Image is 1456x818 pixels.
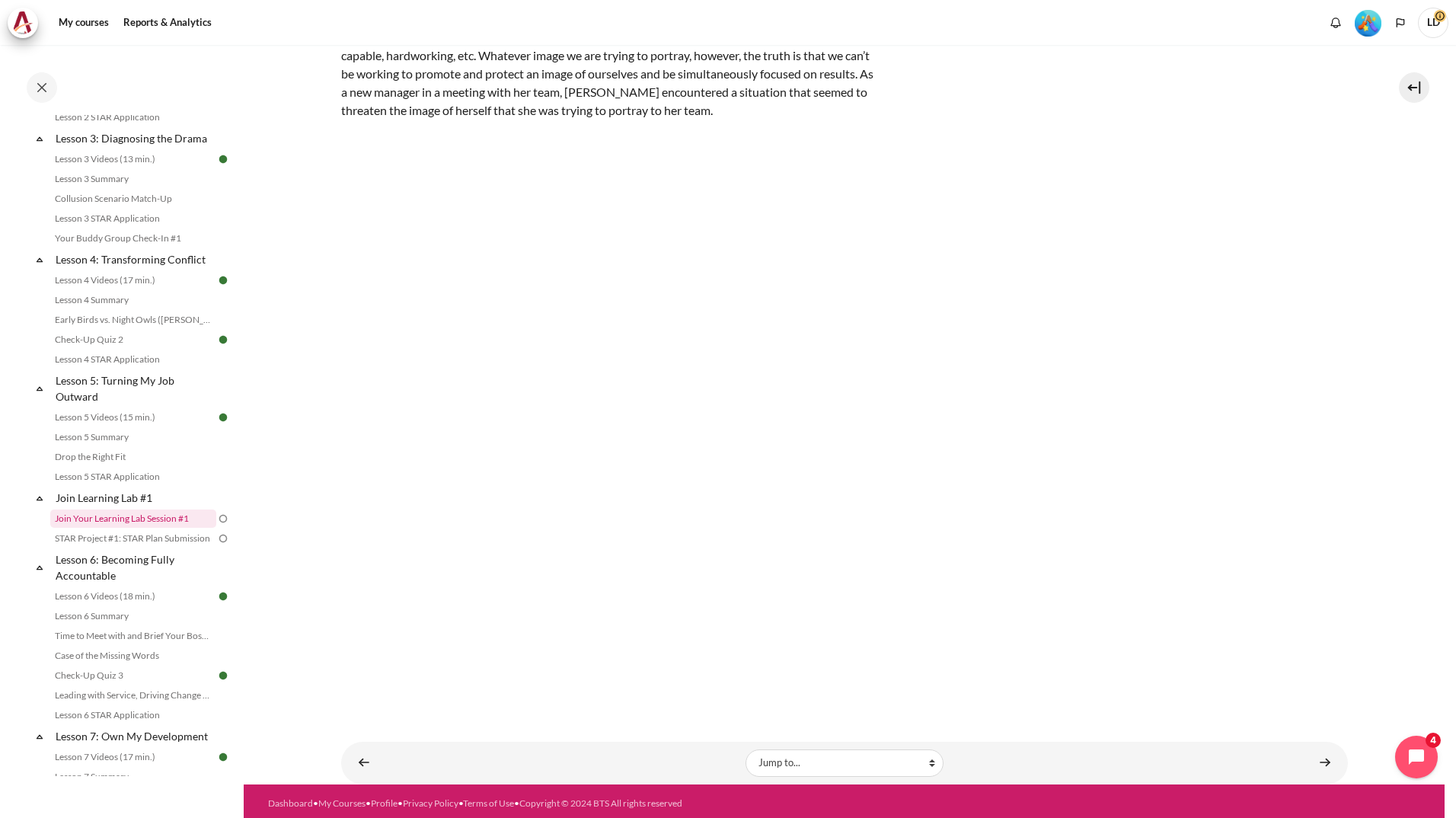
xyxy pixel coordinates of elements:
[12,11,34,34] img: Architeck
[1418,8,1448,38] a: User menu
[50,510,216,528] a: Join Your Learning Lab Session #1
[50,448,216,466] a: Drop the Right Fit
[1324,11,1347,34] div: Show notification window with no new notifications
[50,209,216,228] a: Lesson 3 STAR Application
[1355,10,1381,37] img: Level #5
[50,607,216,625] a: Lesson 6 Summary
[216,590,230,603] img: Done
[216,532,230,545] img: To do
[216,669,230,682] img: Done
[50,587,216,606] a: Lesson 6 Videos (18 min.)
[216,411,230,424] img: Done
[463,797,514,809] a: Terms of Use
[53,249,216,270] a: Lesson 4: Transforming Conflict
[1349,8,1387,37] a: Level #5
[32,131,47,146] span: Collapse
[50,108,216,126] a: Lesson 2 STAR Application
[53,8,114,38] a: My courses
[50,468,216,486] a: Lesson 5 STAR Application
[50,647,216,665] a: Case of the Missing Words
[1418,8,1448,38] span: LD
[216,512,230,526] img: To do
[53,128,216,149] a: Lesson 3: Diagnosing the Drama
[53,370,216,407] a: Lesson 5: Turning My Job Outward
[403,797,458,809] a: Privacy Policy
[1389,11,1412,34] button: Languages
[32,381,47,396] span: Collapse
[50,350,216,369] a: Lesson 4 STAR Application
[318,797,366,809] a: My Courses
[8,8,46,38] a: Architeck Architeck
[50,271,216,289] a: Lesson 4 Videos (17 min.)
[53,487,216,508] a: Join Learning Lab #1
[32,252,47,267] span: Collapse
[268,797,313,809] a: Dashboard
[216,273,230,287] img: Done
[50,686,216,705] a: Leading with Service, Driving Change (Pucknalin's Story)
[50,291,216,309] a: Lesson 4 Summary
[1310,748,1340,778] a: Week 2: Results Over Image ►
[50,428,216,446] a: Lesson 5 Summary
[1355,8,1381,37] div: Level #5
[353,142,1336,696] iframe: WEEK 1 - Dealing With Difficult People _Sustainment Videos _ Kansas City Police Depatment _ Chip ...
[50,748,216,766] a: Lesson 7 Videos (17 min.)
[50,150,216,168] a: Lesson 3 Videos (13 min.)
[50,190,216,208] a: Collusion Scenario Match-Up
[50,170,216,188] a: Lesson 3 Summary
[519,797,682,809] a: Copyright © 2024 BTS All rights reserved
[371,797,398,809] a: Profile
[53,549,216,586] a: Lesson 6: Becoming Fully Accountable
[50,408,216,427] a: Lesson 5 Videos (15 min.)
[32,729,47,744] span: Collapse
[118,8,217,38] a: Reports & Analytics
[50,706,216,724] a: Lesson 6 STAR Application
[50,229,216,248] a: Your Buddy Group Check-In #1
[32,560,47,575] span: Collapse
[349,748,379,778] a: ◄ Download Keep Turning Outward Guide
[50,627,216,645] a: Time to Meet with and Brief Your Boss #1
[50,666,216,685] a: Check-Up Quiz 3
[216,750,230,764] img: Done
[50,311,216,329] a: Early Birds vs. Night Owls ([PERSON_NAME]'s Story)
[268,797,910,810] div: • • • • •
[50,331,216,349] a: Check-Up Quiz 2
[216,333,230,347] img: Done
[50,768,216,786] a: Lesson 7 Summary
[341,28,874,120] p: When our mindsets are inward, we may try to seek to portray ourselves in specific ways—as smart, ...
[53,726,216,746] a: Lesson 7: Own My Development
[216,152,230,166] img: Done
[50,529,216,548] a: STAR Project #1: STAR Plan Submission
[32,490,47,506] span: Collapse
